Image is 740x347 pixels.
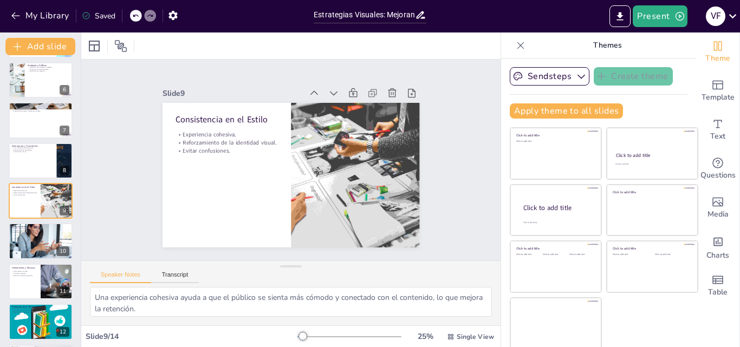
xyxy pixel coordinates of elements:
div: 11 [9,264,73,299]
button: V F [706,5,725,27]
span: Position [114,40,127,53]
div: Click to add text [655,253,689,256]
span: Text [710,130,725,142]
p: Plantillas versátiles. [12,272,37,274]
p: Dinamismo en la presentación. [28,68,69,70]
div: Add charts and graphs [696,227,739,266]
p: Evaluación post-presentación. [12,308,69,310]
div: Slide 9 [178,63,317,102]
button: Sendsteps [510,67,589,86]
span: Theme [705,53,730,64]
p: Equilibrio entre texto y elementos visuales. [12,110,69,113]
span: Media [707,208,729,220]
div: 25 % [412,331,438,342]
div: Change the overall theme [696,32,739,71]
p: Calidad de las imágenes. [28,70,69,73]
p: Guía de atención del público. [12,149,54,151]
div: Click to add text [613,253,647,256]
div: 6 [60,85,69,95]
p: Uso moderado de animaciones. [12,147,54,149]
div: 12 [9,304,73,339]
span: Single View [457,332,494,341]
button: My Library [8,7,74,24]
p: Themes [529,32,685,58]
p: Espaciado y Diseño [12,104,69,107]
p: Reforzamiento de la identidad visual. [180,115,283,145]
div: Click to add title [516,133,594,138]
div: 8 [9,143,73,179]
div: V F [706,6,725,26]
button: Speaker Notes [90,271,151,283]
div: Saved [82,11,115,21]
div: 7 [9,102,73,138]
div: Click to add title [523,204,593,213]
p: Herramientas en línea. [12,271,37,273]
div: 11 [56,286,69,296]
div: 9 [60,206,69,215]
div: Layout [86,37,103,55]
button: Transcript [151,271,199,283]
input: Insert title [314,7,415,23]
p: Transiciones suaves. [12,150,54,153]
div: Add a table [696,266,739,305]
p: Evitar confusiones. [12,194,37,196]
div: 10 [56,246,69,256]
p: Animaciones y Transiciones [12,144,54,147]
button: Present [633,5,687,27]
button: Add slide [5,38,75,55]
div: Click to add title [613,189,690,194]
div: 12 [56,327,69,337]
div: 7 [60,126,69,135]
span: Charts [706,250,729,261]
p: Análisis de ejemplos efectivos. [12,227,69,230]
div: Slide 9 / 14 [86,331,297,342]
div: Add ready made slides [696,71,739,110]
p: Reforzamiento de la identidad visual. [12,192,37,194]
p: Recopilación de comentarios. [12,310,69,312]
p: Experiencia cohesiva. [12,190,37,192]
p: Crecimiento personal y profesional. [12,312,69,314]
p: Consistencia en el Estilo [185,90,288,123]
span: Template [702,91,735,103]
p: Consistencia en el Estilo [12,186,37,189]
div: Click to add text [516,253,541,256]
p: Ilustración de conceptos complejos. [28,66,69,68]
p: Evaluación de la Presentación [12,305,69,309]
p: Herramientas y Recursos [12,266,37,270]
div: Click to add text [569,253,594,256]
div: 10 [9,223,73,259]
p: Evitar confusiones. [179,123,281,152]
div: Click to add title [616,152,688,159]
div: Click to add body [523,221,592,224]
p: Experiencia cohesiva. [182,107,284,136]
div: 6 [9,62,73,98]
button: Apply theme to all slides [510,103,623,119]
div: Get real-time input from your audience [696,149,739,188]
div: 8 [60,166,69,175]
div: Click to add text [615,163,687,166]
p: Adaptación de elementos a nuestro estilo. [12,229,69,231]
div: Click to add title [613,246,690,251]
p: Ejemplos de Buenas Prácticas [12,225,69,228]
p: Aprender de los errores y éxitos. [12,231,69,233]
span: Table [708,286,728,298]
div: Click to add text [516,140,594,143]
span: Questions [700,169,736,181]
div: Add text boxes [696,110,739,149]
p: Diseño limpio y espaciado. [12,107,69,109]
p: Bancos de imágenes gratuitos. [12,274,37,277]
p: Imágenes y Gráficos [28,64,69,67]
div: Add images, graphics, shapes or video [696,188,739,227]
p: Concentración en la información clave. [12,108,69,110]
div: Click to add title [516,246,594,251]
button: Export to PowerPoint [609,5,631,27]
div: 9 [9,183,73,219]
textarea: Una experiencia cohesiva ayuda a que el público se sienta más cómodo y conectado con el contenido... [90,287,492,317]
button: Create theme [594,67,673,86]
div: Click to add text [543,253,567,256]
